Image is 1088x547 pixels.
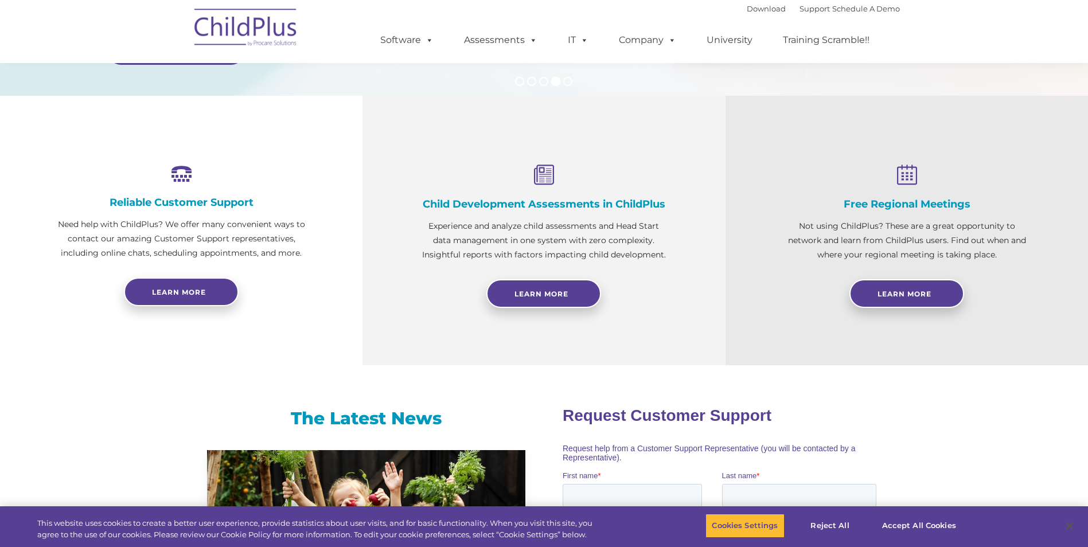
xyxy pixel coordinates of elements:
img: ChildPlus by Procare Solutions [189,1,303,58]
span: Learn More [514,290,568,298]
span: Phone number [159,123,208,131]
a: University [695,29,764,52]
a: Support [800,4,830,13]
p: Experience and analyze child assessments and Head Start data management in one system with zero c... [420,219,668,262]
a: Schedule A Demo [832,4,900,13]
a: Learn more [124,278,239,306]
button: Cookies Settings [705,514,784,538]
button: Reject All [794,514,866,538]
h4: Child Development Assessments in ChildPlus [420,198,668,210]
h4: Free Regional Meetings [783,198,1031,210]
p: Need help with ChildPlus? We offer many convenient ways to contact our amazing Customer Support r... [57,217,305,260]
span: Learn more [152,288,206,296]
a: Software [369,29,445,52]
p: Not using ChildPlus? These are a great opportunity to network and learn from ChildPlus users. Fin... [783,219,1031,262]
font: | [747,4,900,13]
a: Learn More [486,279,601,308]
a: Learn More [849,279,964,308]
a: IT [556,29,600,52]
a: Download [747,4,786,13]
span: Learn More [878,290,931,298]
button: Close [1057,513,1082,538]
a: Company [607,29,688,52]
button: Accept All Cookies [876,514,962,538]
a: Training Scramble!! [771,29,881,52]
span: Last name [159,76,194,84]
h3: The Latest News [207,407,525,430]
a: Assessments [453,29,549,52]
h4: Reliable Customer Support [57,196,305,209]
div: This website uses cookies to create a better user experience, provide statistics about user visit... [37,518,598,540]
